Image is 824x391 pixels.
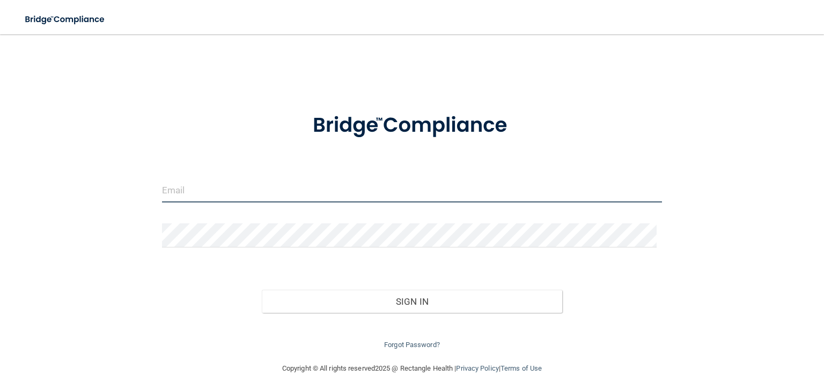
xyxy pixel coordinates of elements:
[262,290,562,313] button: Sign In
[216,351,608,386] div: Copyright © All rights reserved 2025 @ Rectangle Health | |
[456,364,498,372] a: Privacy Policy
[291,99,533,153] img: bridge_compliance_login_screen.278c3ca4.svg
[16,9,115,31] img: bridge_compliance_login_screen.278c3ca4.svg
[501,364,542,372] a: Terms of Use
[162,178,662,202] input: Email
[384,341,440,349] a: Forgot Password?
